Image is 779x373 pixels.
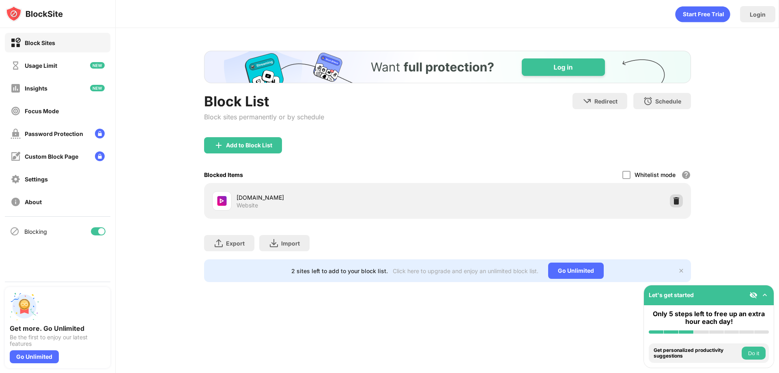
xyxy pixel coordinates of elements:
[25,153,78,160] div: Custom Block Page
[675,6,730,22] div: animation
[11,197,21,207] img: about-off.svg
[24,228,47,235] div: Blocking
[11,83,21,93] img: insights-off.svg
[237,193,448,202] div: [DOMAIN_NAME]
[10,350,59,363] div: Go Unlimited
[10,292,39,321] img: push-unlimited.svg
[11,151,21,162] img: customize-block-page-off.svg
[10,334,105,347] div: Be the first to enjoy our latest features
[25,108,59,114] div: Focus Mode
[6,6,63,22] img: logo-blocksite.svg
[10,226,19,236] img: blocking-icon.svg
[749,291,757,299] img: eye-not-visible.svg
[90,62,105,69] img: new-icon.svg
[655,98,681,105] div: Schedule
[25,39,55,46] div: Block Sites
[204,93,324,110] div: Block List
[11,129,21,139] img: password-protection-off.svg
[217,196,227,206] img: favicons
[204,51,691,83] iframe: Banner
[237,202,258,209] div: Website
[25,62,57,69] div: Usage Limit
[635,171,676,178] div: Whitelist mode
[649,310,769,326] div: Only 5 steps left to free up an extra hour each day!
[291,267,388,274] div: 2 sites left to add to your block list.
[742,347,766,360] button: Do it
[548,263,604,279] div: Go Unlimited
[678,267,684,274] img: x-button.svg
[25,198,42,205] div: About
[11,106,21,116] img: focus-off.svg
[393,267,538,274] div: Click here to upgrade and enjoy an unlimited block list.
[10,324,105,332] div: Get more. Go Unlimited
[25,130,83,137] div: Password Protection
[11,60,21,71] img: time-usage-off.svg
[204,113,324,121] div: Block sites permanently or by schedule
[226,142,272,149] div: Add to Block List
[25,176,48,183] div: Settings
[649,291,694,298] div: Let's get started
[654,347,740,359] div: Get personalized productivity suggestions
[90,85,105,91] img: new-icon.svg
[11,174,21,184] img: settings-off.svg
[750,11,766,18] div: Login
[95,129,105,138] img: lock-menu.svg
[95,151,105,161] img: lock-menu.svg
[281,240,300,247] div: Import
[25,85,47,92] div: Insights
[226,240,245,247] div: Export
[204,171,243,178] div: Blocked Items
[594,98,618,105] div: Redirect
[11,38,21,48] img: block-on.svg
[761,291,769,299] img: omni-setup-toggle.svg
